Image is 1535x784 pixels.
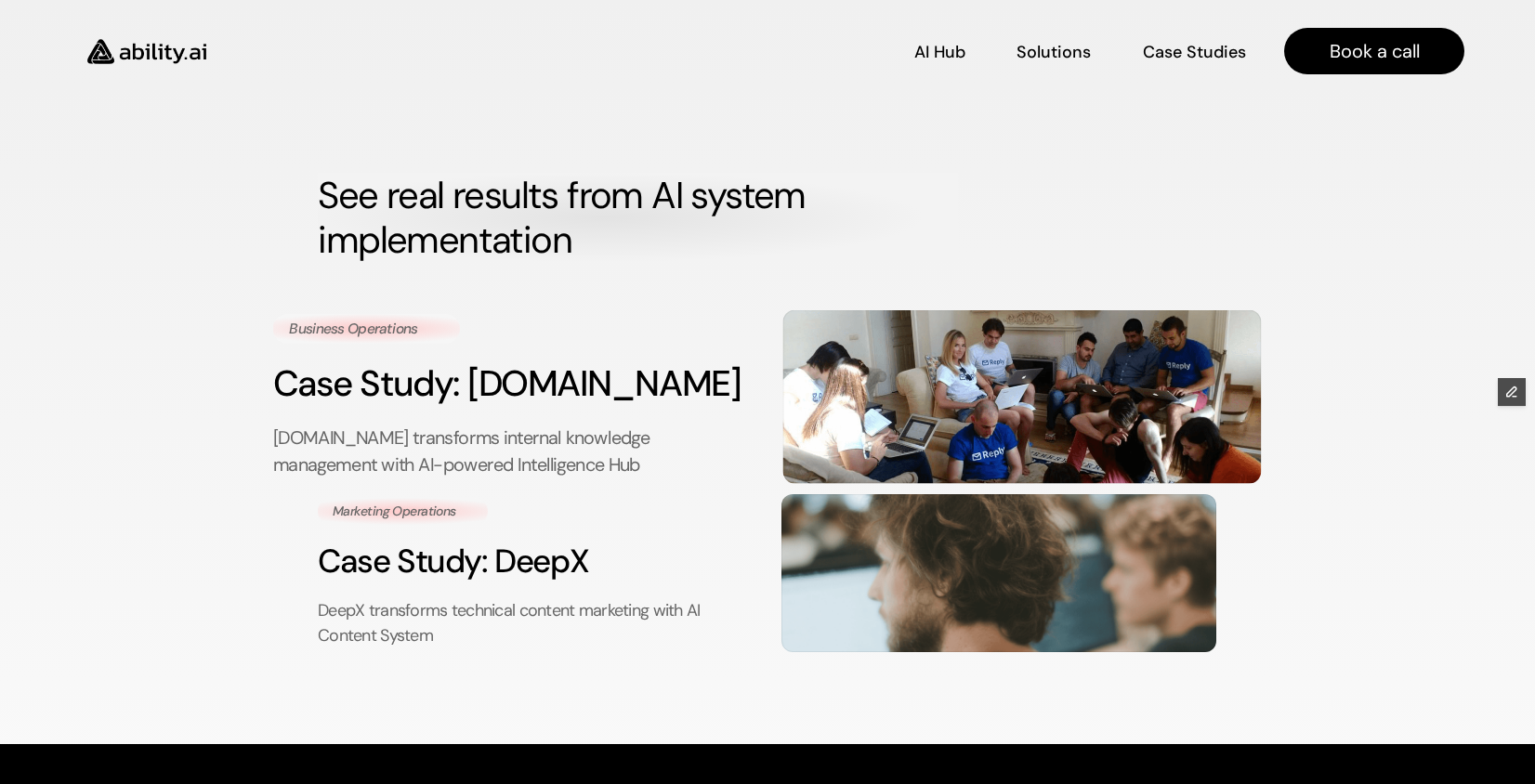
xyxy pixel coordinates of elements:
p: DeepX transforms technical content marketing with AI Content System [318,598,754,648]
a: AI Hub [914,35,965,68]
button: Edit Framer Content [1498,378,1526,406]
p: [DOMAIN_NAME] transforms internal knowledge management with AI-powered Intelligence Hub [273,425,752,479]
h3: Case Study: DeepX [318,539,754,584]
a: Business OperationsCase Study: [DOMAIN_NAME][DOMAIN_NAME] transforms internal knowledge managemen... [273,309,1262,483]
a: Solutions [1017,35,1091,68]
p: Marketing Operations [333,502,473,520]
p: Book a call [1330,38,1420,64]
p: AI Hub [914,41,965,64]
strong: See real results from AI system implementation [318,171,814,264]
h3: Case Study: [DOMAIN_NAME] [273,359,752,409]
a: Book a call [1284,28,1464,74]
a: Marketing OperationsCase Study: DeepXDeepX transforms technical content marketing with AI Content... [318,494,1216,652]
a: Case Studies [1142,35,1247,68]
p: Business Operations [290,319,444,339]
p: Solutions [1017,41,1091,64]
p: Case Studies [1143,41,1246,64]
nav: Main navigation [232,28,1464,74]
